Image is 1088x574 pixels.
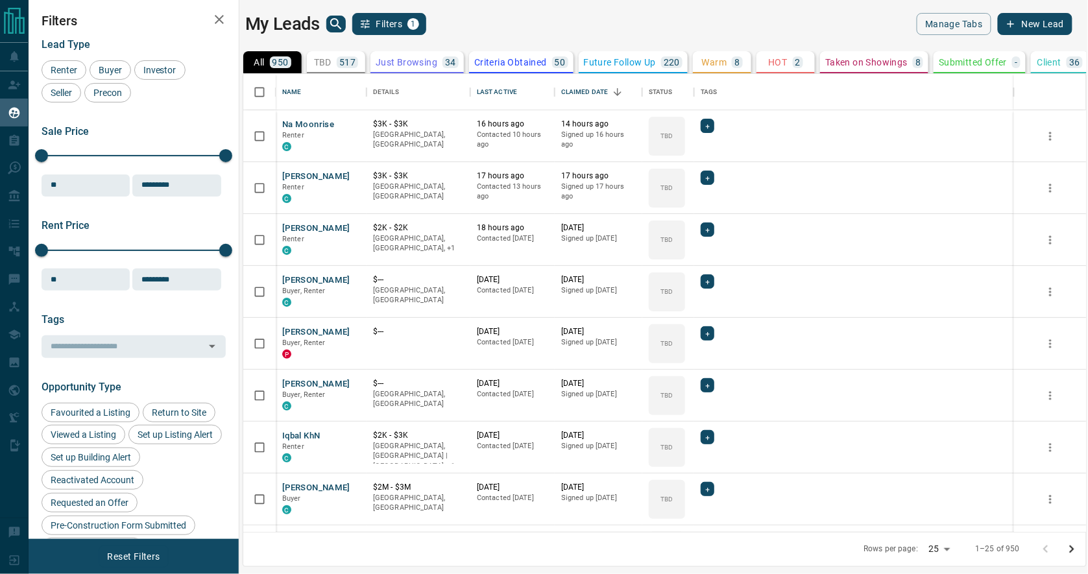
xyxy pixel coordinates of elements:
div: Details [373,74,399,110]
p: Signed up [DATE] [561,285,636,296]
p: Warm [702,58,727,67]
p: $--- [373,274,464,285]
p: 14 hours ago [561,119,636,130]
div: condos.ca [282,246,291,255]
div: condos.ca [282,401,291,411]
span: Viewed a Listing [46,429,121,440]
p: Toronto [373,233,464,254]
button: more [1041,334,1060,353]
span: Sale Price [42,125,89,138]
p: Signed up [DATE] [561,493,636,503]
div: Investor [134,60,186,80]
div: + [701,119,714,133]
p: 50 [555,58,566,67]
span: Renter [282,131,304,139]
div: Name [276,74,367,110]
p: Future Follow Up [584,58,656,67]
span: Renter [282,442,304,451]
span: Renter [46,65,82,75]
div: Claimed Date [555,74,642,110]
div: Last Active [470,74,555,110]
p: TBD [660,131,673,141]
div: Return to Site [143,403,215,422]
button: more [1041,178,1060,198]
p: TBD [660,390,673,400]
p: [DATE] [477,378,548,389]
p: TBD [314,58,332,67]
p: $2K - $2K [373,222,464,233]
button: more [1041,126,1060,146]
p: Taken on Showings [825,58,908,67]
p: [DATE] [561,378,636,389]
div: 25 [923,540,954,558]
span: Favourited a Listing [46,407,135,418]
button: [PERSON_NAME] [282,378,350,390]
div: + [701,378,714,392]
span: Pre-Construction Form Submitted [46,520,191,531]
span: Precon [89,88,127,98]
h2: Filters [42,13,226,29]
div: Set up Listing Alert [128,425,222,444]
span: Tags [42,313,64,326]
button: Iqbal KhN [282,430,320,442]
p: [DATE] [561,222,636,233]
p: Signed up 16 hours ago [561,130,636,150]
button: more [1041,230,1060,250]
div: Details [367,74,470,110]
span: + [705,327,710,340]
div: Name [282,74,302,110]
button: Go to next page [1059,536,1085,562]
span: + [705,431,710,444]
span: Buyer, Renter [282,339,326,347]
div: Reactivated Account [42,470,143,490]
div: + [701,326,714,341]
div: Viewed a Listing [42,425,125,444]
div: Claimed Date [561,74,609,110]
p: $3K - $3K [373,171,464,182]
p: 1–25 of 950 [976,544,1020,555]
p: [DATE] [561,326,636,337]
p: $2K - $3K [373,430,464,441]
p: 36 [1069,58,1080,67]
div: Tags [701,74,718,110]
div: + [701,274,714,289]
p: Contacted [DATE] [477,493,548,503]
p: Signed up [DATE] [561,337,636,348]
p: Client [1037,58,1061,67]
p: Signed up [DATE] [561,389,636,400]
button: more [1041,386,1060,405]
button: [PERSON_NAME] [282,274,350,287]
p: [DATE] [561,430,636,441]
p: [GEOGRAPHIC_DATA], [GEOGRAPHIC_DATA] [373,182,464,202]
p: $--- [373,326,464,337]
span: Investor [139,65,181,75]
p: TBD [660,235,673,245]
p: $--- [373,378,464,389]
p: Signed up 17 hours ago [561,182,636,202]
p: 2 [795,58,801,67]
span: + [705,223,710,236]
span: Buyer, Renter [282,390,326,399]
span: Renter [282,235,304,243]
p: TBD [660,494,673,504]
p: [DATE] [561,274,636,285]
button: search button [326,16,346,32]
p: [DATE] [477,430,548,441]
p: 8 [915,58,921,67]
p: [GEOGRAPHIC_DATA], [GEOGRAPHIC_DATA] [373,285,464,305]
button: Na Moonrise [282,119,334,131]
p: Contacted 10 hours ago [477,130,548,150]
p: $3K - $3K [373,119,464,130]
div: Precon [84,83,131,102]
span: Buyer, Renter [282,287,326,295]
span: + [705,483,710,496]
p: [DATE] [561,482,636,493]
div: + [701,222,714,237]
button: Sort [609,83,627,101]
p: Rows per page: [864,544,919,555]
p: [GEOGRAPHIC_DATA], [GEOGRAPHIC_DATA] [373,493,464,513]
p: Contacted [DATE] [477,337,548,348]
button: Filters1 [352,13,427,35]
p: All [254,58,264,67]
div: Status [642,74,694,110]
